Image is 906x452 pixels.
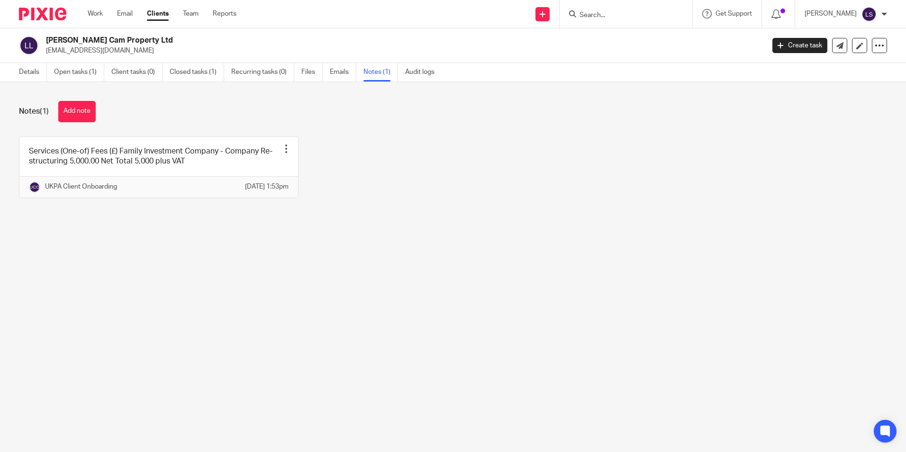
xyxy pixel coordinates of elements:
a: Recurring tasks (0) [231,63,294,81]
a: Emails [330,63,356,81]
p: [PERSON_NAME] [805,9,857,18]
p: [DATE] 1:53pm [245,182,289,191]
img: svg%3E [29,181,40,193]
button: Add note [58,101,96,122]
a: Work [88,9,103,18]
a: Create task [772,38,827,53]
a: Notes (1) [363,63,398,81]
a: Clients [147,9,169,18]
img: svg%3E [861,7,877,22]
p: [EMAIL_ADDRESS][DOMAIN_NAME] [46,46,758,55]
a: Team [183,9,199,18]
span: (1) [40,108,49,115]
h1: Notes [19,107,49,117]
p: UKPA Client Onboarding [45,182,117,191]
a: Closed tasks (1) [170,63,224,81]
a: Files [301,63,323,81]
a: Open tasks (1) [54,63,104,81]
img: svg%3E [19,36,39,55]
a: Email [117,9,133,18]
a: Audit logs [405,63,442,81]
a: Reports [213,9,236,18]
img: Pixie [19,8,66,20]
input: Search [579,11,664,20]
a: Details [19,63,47,81]
a: Client tasks (0) [111,63,163,81]
h2: [PERSON_NAME] Cam Property Ltd [46,36,616,45]
span: Get Support [716,10,752,17]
